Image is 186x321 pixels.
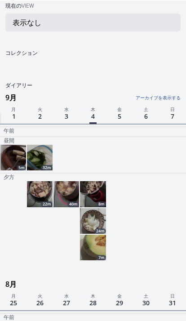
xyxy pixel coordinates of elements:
p: 金 [106,104,133,112]
span: 5 [116,110,123,122]
p: 夕方 [4,173,14,180]
p: 木 [80,104,106,112]
span: 26 [35,296,45,308]
div: 7m [97,254,106,260]
div: 32m [41,165,53,170]
p: 午前 [4,127,14,134]
p: 水 [53,104,80,112]
span: 1 [10,110,18,122]
img: 250902092449_thumb.jpeg [27,181,53,206]
p: 水 [53,291,80,299]
span: 6 [142,110,150,122]
div: 8m [97,201,106,206]
h3: 8月 [5,276,186,291]
p: 火 [27,104,53,112]
span: 28 [88,296,98,308]
span: 31 [167,296,178,308]
img: 250901060001_thumb.jpeg [0,144,26,170]
span: 7 [169,110,176,122]
p: 火 [27,291,53,299]
p: 昼間 [4,137,14,144]
h3: 9月 [5,90,186,104]
a: 32m [27,144,53,170]
img: 250904082948_thumb.jpeg [80,181,106,206]
div: 40m [67,201,79,206]
p: 日 [159,291,186,299]
span: 29 [114,296,125,308]
a: 40m [53,181,79,206]
span: 27 [61,296,72,308]
a: 8m [80,181,106,206]
p: 土 [133,291,159,299]
img: 250902035835_thumb.jpeg [27,144,53,170]
img: 250904125710_thumb.jpeg [80,234,106,260]
div: 5m [17,165,26,170]
span: 4 [89,110,97,124]
span: 30 [141,296,151,308]
span: 3 [63,110,70,122]
a: アーカイブを表示する [119,89,181,101]
div: 24m [94,228,106,233]
span: 25 [8,296,19,308]
p: 木 [80,291,106,299]
a: 22m [27,181,53,206]
p: 土 [133,104,159,112]
a: 5m [0,144,26,170]
p: 日 [159,104,186,112]
img: 250903101928_thumb.jpeg [53,181,79,206]
a: 24m [80,208,106,233]
span: 2 [36,110,44,122]
p: 午前 [4,313,14,321]
p: 金 [106,291,133,299]
a: 7m [80,234,106,260]
p: 表示なし [13,17,41,27]
img: 250904112232_thumb.jpeg [80,208,106,233]
div: 22m [41,201,53,206]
